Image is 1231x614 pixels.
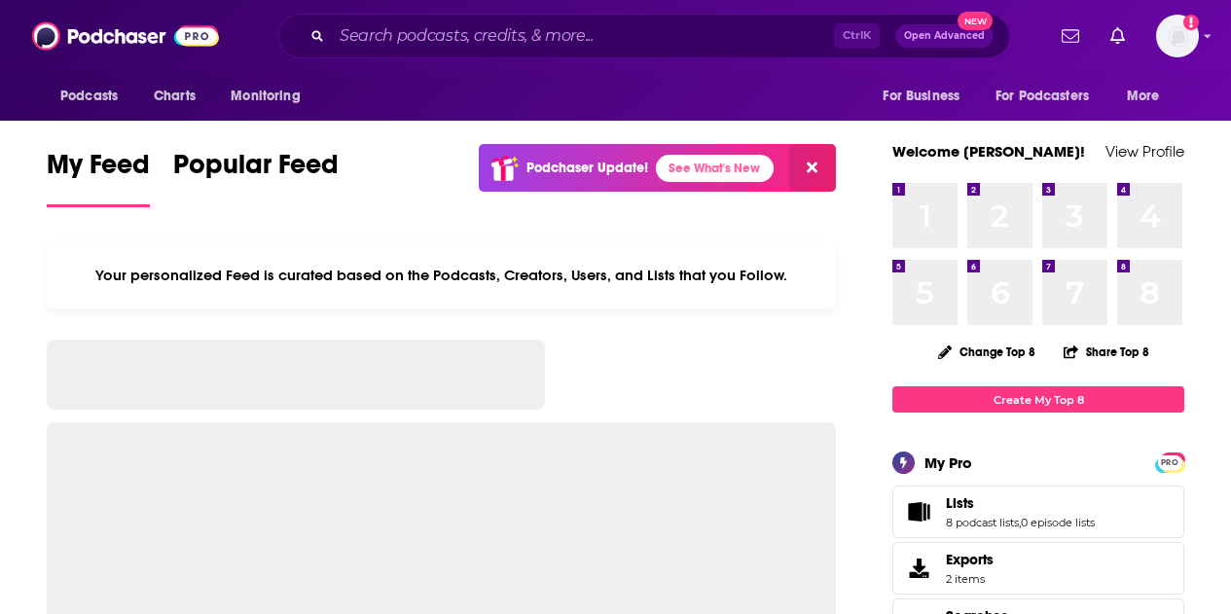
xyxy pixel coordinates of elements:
[1156,15,1199,57] button: Show profile menu
[1063,333,1150,371] button: Share Top 8
[946,572,994,586] span: 2 items
[231,83,300,110] span: Monitoring
[996,83,1089,110] span: For Podcasters
[1019,516,1021,529] span: ,
[892,386,1184,413] a: Create My Top 8
[946,551,994,568] span: Exports
[47,148,150,207] a: My Feed
[1158,455,1181,470] span: PRO
[278,14,1010,58] div: Search podcasts, credits, & more...
[946,494,1095,512] a: Lists
[892,486,1184,538] span: Lists
[141,78,207,115] a: Charts
[834,23,880,49] span: Ctrl K
[1183,15,1199,30] svg: Add a profile image
[892,142,1085,161] a: Welcome [PERSON_NAME]!
[1054,19,1087,53] a: Show notifications dropdown
[983,78,1117,115] button: open menu
[47,148,150,193] span: My Feed
[924,453,972,472] div: My Pro
[869,78,984,115] button: open menu
[217,78,325,115] button: open menu
[1156,15,1199,57] img: User Profile
[60,83,118,110] span: Podcasts
[526,160,648,176] p: Podchaser Update!
[1021,516,1095,529] a: 0 episode lists
[899,498,938,525] a: Lists
[47,242,836,308] div: Your personalized Feed is curated based on the Podcasts, Creators, Users, and Lists that you Follow.
[946,494,974,512] span: Lists
[154,83,196,110] span: Charts
[1156,15,1199,57] span: Logged in as JFarrellPR
[883,83,959,110] span: For Business
[1127,83,1160,110] span: More
[926,340,1047,364] button: Change Top 8
[47,78,143,115] button: open menu
[332,20,834,52] input: Search podcasts, credits, & more...
[904,31,985,41] span: Open Advanced
[173,148,339,193] span: Popular Feed
[32,18,219,54] img: Podchaser - Follow, Share and Rate Podcasts
[892,542,1184,595] a: Exports
[656,155,774,182] a: See What's New
[958,12,993,30] span: New
[1105,142,1184,161] a: View Profile
[1113,78,1184,115] button: open menu
[1158,454,1181,469] a: PRO
[173,148,339,207] a: Popular Feed
[895,24,994,48] button: Open AdvancedNew
[899,555,938,582] span: Exports
[1103,19,1133,53] a: Show notifications dropdown
[946,516,1019,529] a: 8 podcast lists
